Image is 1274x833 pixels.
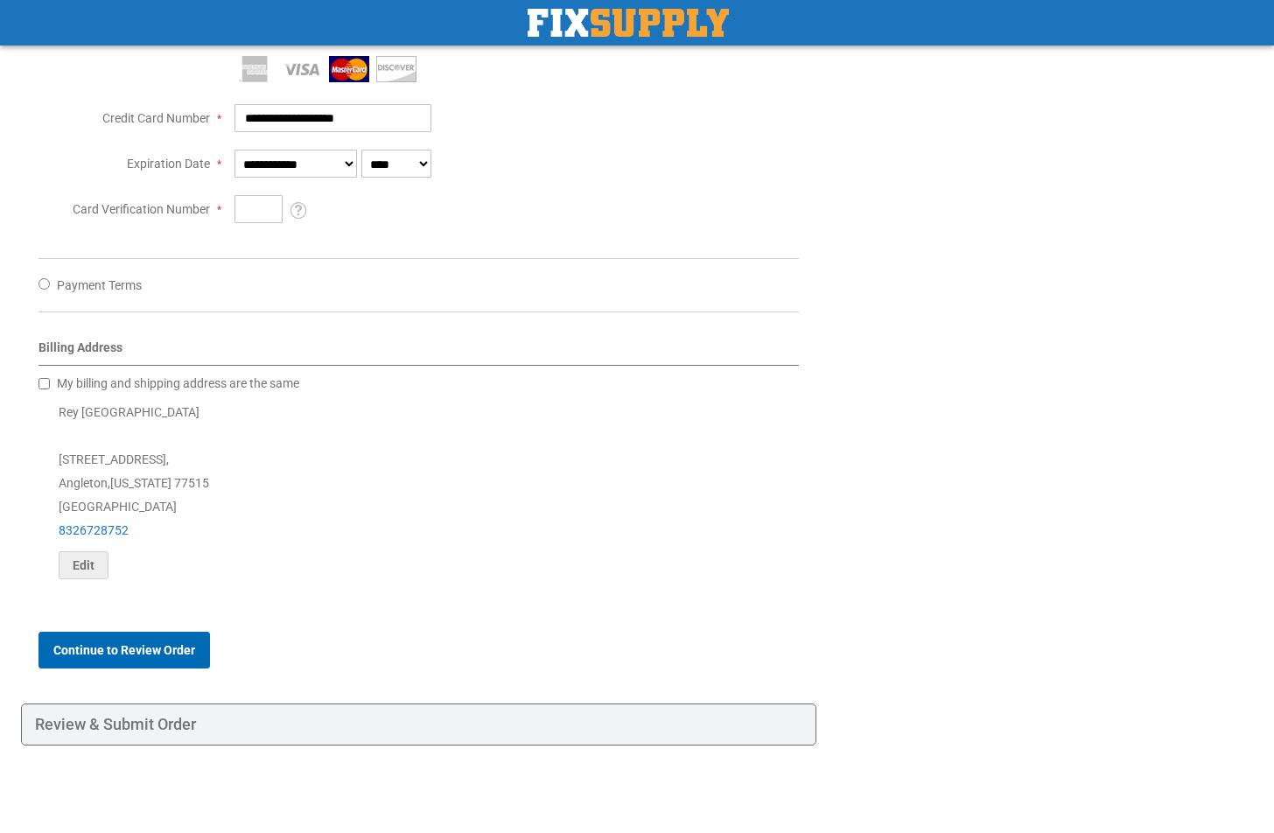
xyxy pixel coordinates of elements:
[282,56,322,82] img: Visa
[73,558,94,572] span: Edit
[53,643,195,657] span: Continue to Review Order
[57,376,299,390] span: My billing and shipping address are the same
[57,278,142,292] span: Payment Terms
[528,9,729,37] a: store logo
[73,202,210,216] span: Card Verification Number
[59,551,108,579] button: Edit
[102,111,210,125] span: Credit Card Number
[38,632,210,668] button: Continue to Review Order
[38,339,799,366] div: Billing Address
[59,523,129,537] a: 8326728752
[110,476,171,490] span: [US_STATE]
[127,157,210,171] span: Expiration Date
[21,703,816,745] div: Review & Submit Order
[329,56,369,82] img: MasterCard
[376,56,416,82] img: Discover
[528,9,729,37] img: Fix Industrial Supply
[38,401,799,579] div: Rey [GEOGRAPHIC_DATA] [STREET_ADDRESS], Angleton , 77515 [GEOGRAPHIC_DATA]
[234,56,275,82] img: American Express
